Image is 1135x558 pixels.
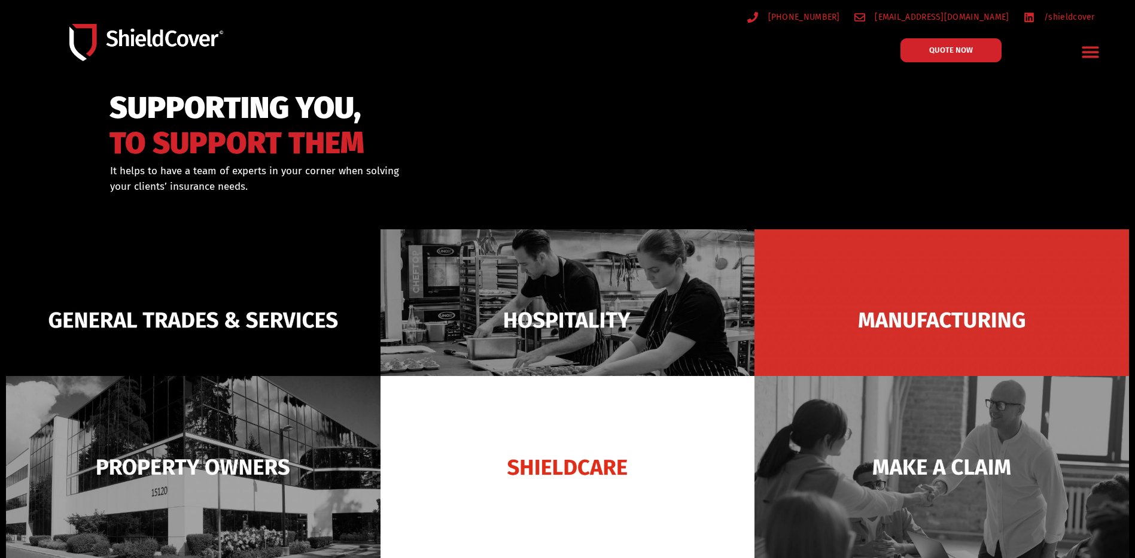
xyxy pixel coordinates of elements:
img: Shield-Cover-Underwriting-Australia-logo-full [69,24,223,62]
a: [EMAIL_ADDRESS][DOMAIN_NAME] [854,10,1009,25]
a: [PHONE_NUMBER] [747,10,840,25]
div: Menu Toggle [1076,38,1104,66]
span: [EMAIL_ADDRESS][DOMAIN_NAME] [872,10,1009,25]
p: your clients’ insurance needs. [110,179,629,195]
span: SUPPORTING YOU, [109,96,364,120]
span: [PHONE_NUMBER] [765,10,840,25]
a: QUOTE NOW [900,38,1002,62]
a: /shieldcover [1024,10,1095,25]
span: QUOTE NOW [929,46,973,54]
div: It helps to have a team of experts in your corner when solving [110,163,629,194]
span: /shieldcover [1041,10,1095,25]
